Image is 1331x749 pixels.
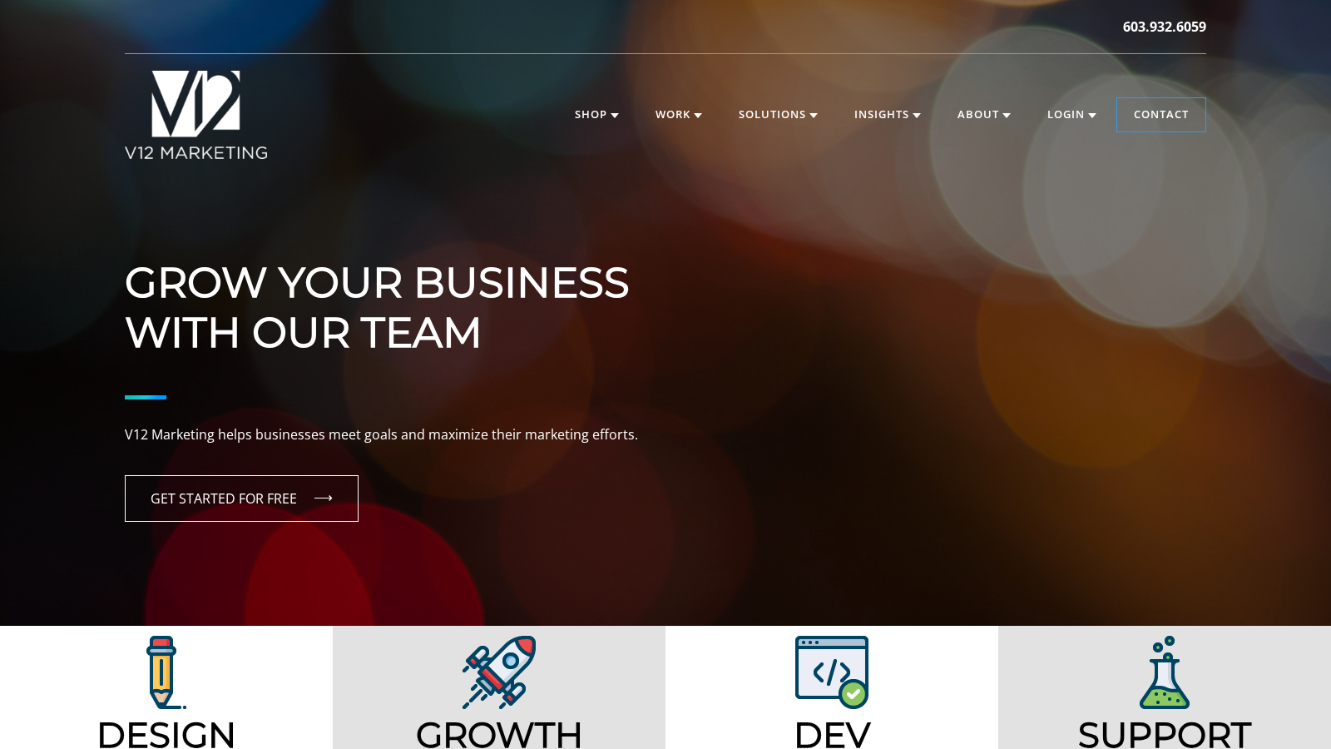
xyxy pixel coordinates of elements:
[639,98,719,131] a: Work
[125,71,267,159] img: V12 MARKETING Logo New Hampshire Marketing Agency
[125,208,1206,358] h1: Grow Your Business With Our Team
[1117,98,1205,131] a: Contact
[1031,98,1113,131] a: Login
[795,636,868,709] img: V12 Marketing Web Development Solutions
[125,424,1206,446] p: V12 Marketing helps businesses meet goals and maximize their marketing efforts.
[1140,636,1190,709] img: V12 Marketing Support Solutions
[463,636,536,709] img: V12 Marketing Design Solutions
[558,98,636,131] a: Shop
[146,636,186,709] img: V12 Marketing Design Solutions
[941,98,1027,131] a: About
[1123,17,1206,37] a: 603.932.6059
[125,475,359,522] a: GET STARTED FOR FREE
[722,98,834,131] a: Solutions
[838,98,938,131] a: Insights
